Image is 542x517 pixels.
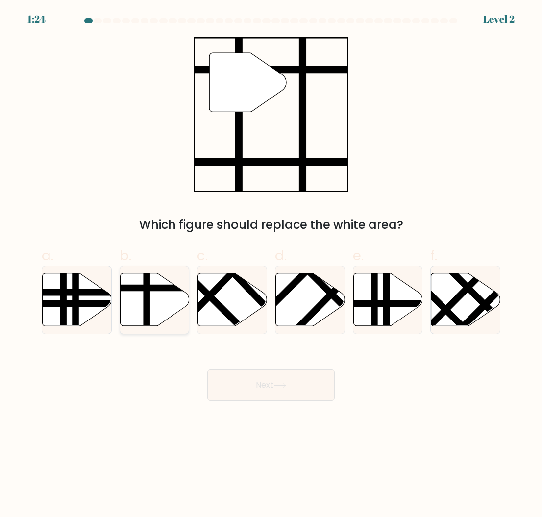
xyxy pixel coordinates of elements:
div: Level 2 [483,12,515,26]
span: f. [430,246,437,265]
span: c. [197,246,208,265]
span: d. [275,246,287,265]
div: Which figure should replace the white area? [48,216,494,234]
span: e. [353,246,364,265]
span: a. [42,246,53,265]
span: b. [120,246,131,265]
g: " [209,53,286,112]
button: Next [207,369,335,401]
div: 1:24 [27,12,46,26]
